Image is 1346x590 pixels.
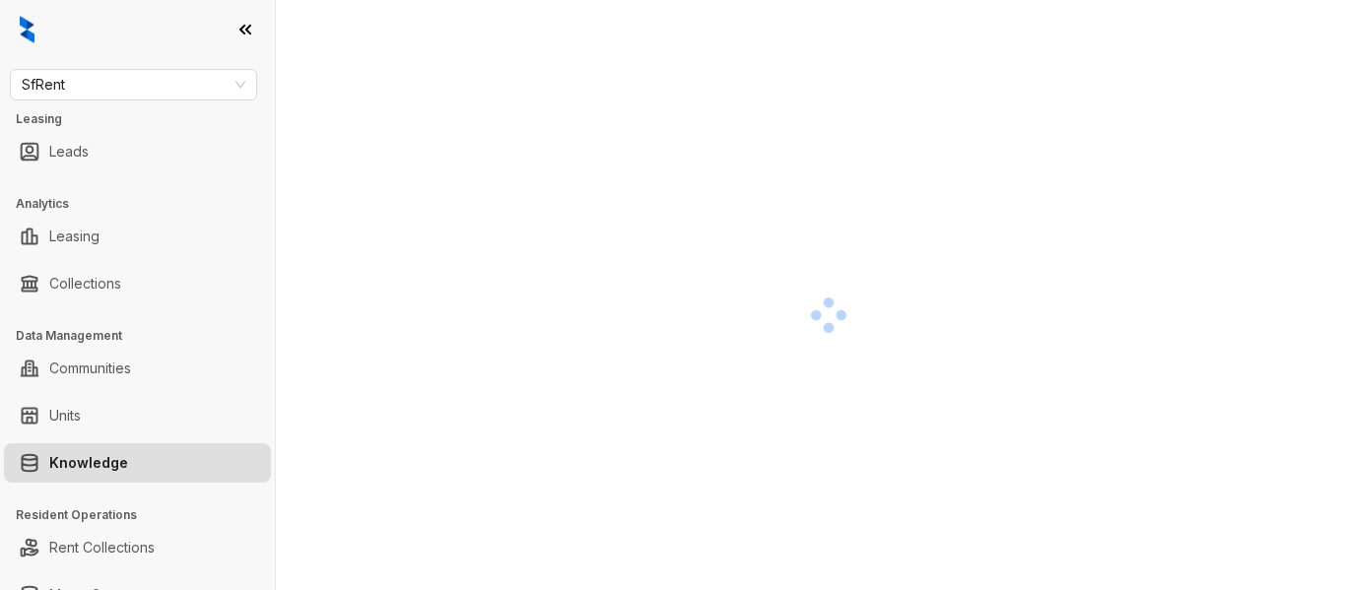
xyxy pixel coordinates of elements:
h3: Resident Operations [16,506,275,524]
li: Leads [4,132,271,171]
li: Communities [4,349,271,388]
a: Collections [49,264,121,303]
a: Leads [49,132,89,171]
li: Rent Collections [4,528,271,567]
h3: Data Management [16,327,275,345]
a: Units [49,396,81,435]
span: SfRent [22,70,245,99]
li: Units [4,396,271,435]
h3: Analytics [16,195,275,213]
li: Knowledge [4,443,271,483]
a: Rent Collections [49,528,155,567]
li: Leasing [4,217,271,256]
a: Leasing [49,217,100,256]
a: Communities [49,349,131,388]
li: Collections [4,264,271,303]
a: Knowledge [49,443,128,483]
img: logo [20,16,34,43]
h3: Leasing [16,110,275,128]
